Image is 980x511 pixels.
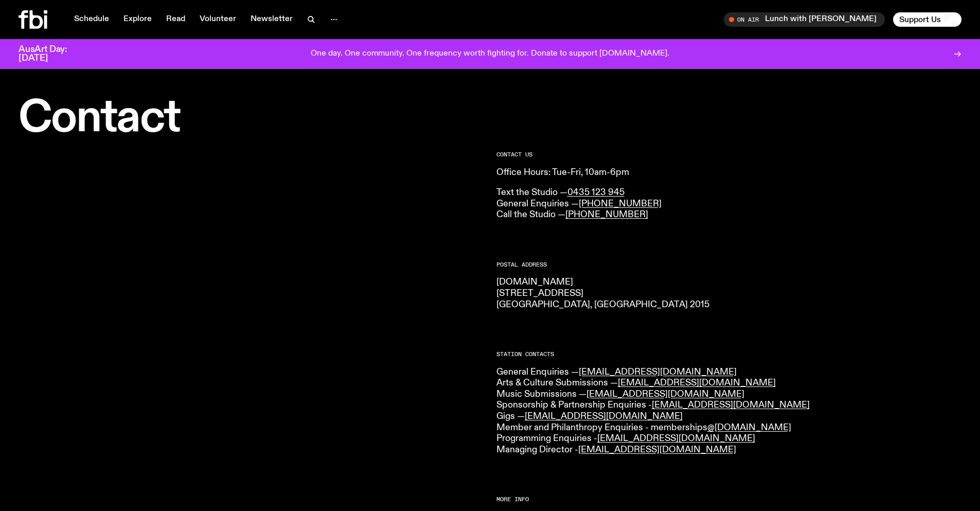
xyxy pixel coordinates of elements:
a: [EMAIL_ADDRESS][DOMAIN_NAME] [597,434,755,443]
a: [EMAIL_ADDRESS][DOMAIN_NAME] [652,400,810,410]
a: [EMAIL_ADDRESS][DOMAIN_NAME] [579,367,737,377]
a: Schedule [68,12,115,27]
h1: Contact [19,98,484,139]
a: [EMAIL_ADDRESS][DOMAIN_NAME] [618,378,776,387]
a: [EMAIL_ADDRESS][DOMAIN_NAME] [586,390,744,399]
a: [EMAIL_ADDRESS][DOMAIN_NAME] [578,445,736,454]
h2: Postal Address [496,262,962,268]
button: Support Us [893,12,961,27]
a: Explore [117,12,158,27]
a: Read [160,12,191,27]
a: Newsletter [244,12,299,27]
h2: Station Contacts [496,351,962,357]
a: [PHONE_NUMBER] [579,199,662,208]
p: Text the Studio — General Enquiries — Call the Studio — [496,187,962,221]
a: [PHONE_NUMBER] [565,210,648,219]
p: Office Hours: Tue-Fri, 10am-6pm [496,167,962,179]
a: @[DOMAIN_NAME] [707,423,791,432]
p: One day. One community. One frequency worth fighting for. Donate to support [DOMAIN_NAME]. [311,49,669,59]
p: [DOMAIN_NAME] [STREET_ADDRESS] [GEOGRAPHIC_DATA], [GEOGRAPHIC_DATA] 2015 [496,277,962,310]
h3: AusArt Day: [DATE] [19,45,84,63]
button: On AirLunch with [PERSON_NAME] [724,12,885,27]
h2: More Info [496,497,962,502]
a: Volunteer [193,12,242,27]
p: General Enquiries — Arts & Culture Submissions — Music Submissions — Sponsorship & Partnership En... [496,367,962,456]
a: [EMAIL_ADDRESS][DOMAIN_NAME] [525,412,683,421]
h2: CONTACT US [496,152,962,157]
a: 0435 123 945 [567,188,625,197]
span: Support Us [899,15,941,24]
